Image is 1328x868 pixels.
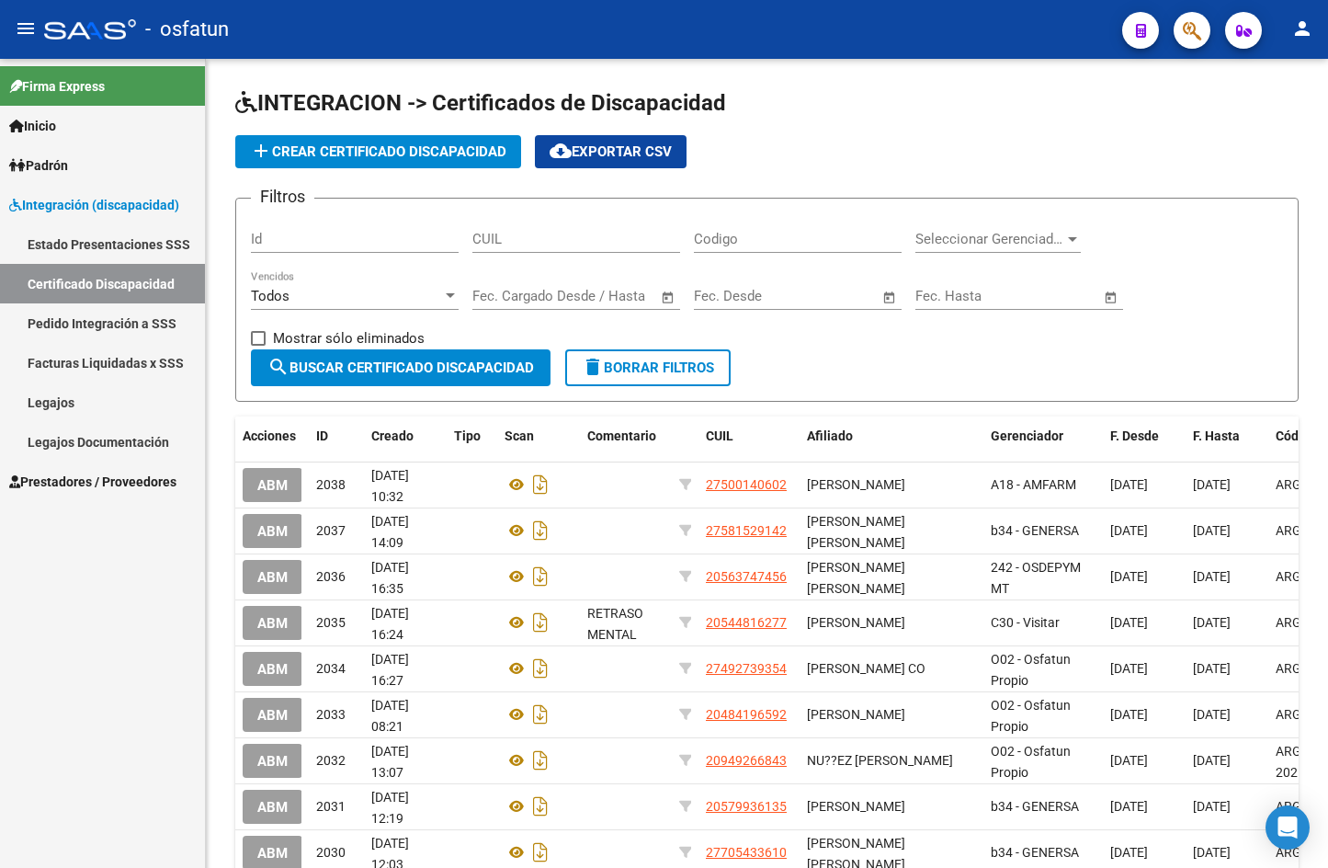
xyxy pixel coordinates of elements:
[1110,661,1148,676] span: [DATE]
[1276,428,1317,443] span: Código
[371,744,409,780] span: [DATE] 13:07
[706,523,787,538] span: 27581529142
[257,799,288,816] span: ABM
[243,468,302,502] button: ABM
[1110,615,1148,630] span: [DATE]
[800,417,983,456] datatable-header-cell: Afiliado
[257,615,288,632] span: ABM
[991,799,1079,814] span: b34 - GENERSA
[371,606,409,642] span: [DATE] 16:24
[785,288,874,304] input: Fecha fin
[1110,845,1148,860] span: [DATE]
[706,569,787,584] span: 20563747456
[1101,287,1122,308] button: Open calendar
[371,514,409,550] span: [DATE] 14:09
[807,661,925,676] span: [PERSON_NAME] CO
[316,707,346,722] span: 2033
[706,615,787,630] span: 20544816277
[267,360,534,376] span: Buscar Certificado Discapacidad
[243,790,302,824] button: ABM
[235,90,726,116] span: INTEGRACION -> Certificados de Discapacidad
[706,477,787,492] span: 27500140602
[371,560,409,596] span: [DATE] 16:35
[250,143,506,160] span: Crear Certificado Discapacidad
[145,9,229,50] span: - osfatun
[505,428,534,443] span: Scan
[528,470,552,499] i: Descargar documento
[807,514,905,550] span: [PERSON_NAME] [PERSON_NAME]
[316,753,346,768] span: 2032
[991,845,1079,860] span: b34 - GENERSA
[273,327,425,349] span: Mostrar sólo eliminados
[983,417,1103,456] datatable-header-cell: Gerenciador
[371,790,409,826] span: [DATE] 12:19
[991,615,1060,630] span: C30 - Visitar
[991,652,1071,688] span: O02 - Osfatun Propio
[1291,17,1313,40] mat-icon: person
[316,569,346,584] span: 2036
[694,288,768,304] input: Fecha inicio
[1193,569,1231,584] span: [DATE]
[9,116,56,136] span: Inicio
[243,744,302,778] button: ABM
[15,17,37,40] mat-icon: menu
[251,349,550,386] button: Buscar Certificado Discapacidad
[528,516,552,545] i: Descargar documento
[250,140,272,162] mat-icon: add
[991,698,1071,734] span: O02 - Osfatun Propio
[316,428,328,443] span: ID
[9,155,68,176] span: Padrón
[1110,799,1148,814] span: [DATE]
[550,143,672,160] span: Exportar CSV
[257,477,288,494] span: ABM
[991,560,1081,596] span: 242 - OSDEPYM MT
[316,799,346,814] span: 2031
[9,76,105,97] span: Firma Express
[658,287,679,308] button: Open calendar
[1103,417,1186,456] datatable-header-cell: F. Desde
[915,231,1064,247] span: Seleccionar Gerenciador
[316,661,346,676] span: 2034
[582,360,714,376] span: Borrar Filtros
[807,477,905,492] span: [PERSON_NAME]
[243,606,302,640] button: ABM
[235,417,309,456] datatable-header-cell: Acciones
[698,417,800,456] datatable-header-cell: CUIL
[1110,707,1148,722] span: [DATE]
[587,428,656,443] span: Comentario
[243,698,302,732] button: ABM
[528,746,552,775] i: Descargar documento
[1110,428,1159,443] span: F. Desde
[1193,845,1231,860] span: [DATE]
[243,428,296,443] span: Acciones
[1193,523,1231,538] span: [DATE]
[528,838,552,867] i: Descargar documento
[880,287,901,308] button: Open calendar
[807,560,905,596] span: [PERSON_NAME] [PERSON_NAME]
[807,428,853,443] span: Afiliado
[807,753,953,768] span: NU??EZ [PERSON_NAME]
[1266,805,1310,850] div: Open Intercom Messenger
[371,468,409,504] span: [DATE] 10:32
[316,845,346,860] span: 2030
[497,417,580,456] datatable-header-cell: Scan
[563,288,653,304] input: Fecha fin
[991,428,1063,443] span: Gerenciador
[528,654,552,683] i: Descargar documento
[580,417,672,456] datatable-header-cell: Comentario
[807,615,905,630] span: [PERSON_NAME]
[807,799,905,814] span: [PERSON_NAME]
[257,523,288,540] span: ABM
[587,606,643,663] span: RETRASO MENTAL LEVE
[1186,417,1268,456] datatable-header-cell: F. Hasta
[1193,799,1231,814] span: [DATE]
[706,661,787,676] span: 27492739354
[706,428,733,443] span: CUIL
[316,615,346,630] span: 2035
[528,700,552,729] i: Descargar documento
[257,569,288,586] span: ABM
[535,135,687,168] button: Exportar CSV
[1110,569,1148,584] span: [DATE]
[582,356,604,378] mat-icon: delete
[364,417,447,456] datatable-header-cell: Creado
